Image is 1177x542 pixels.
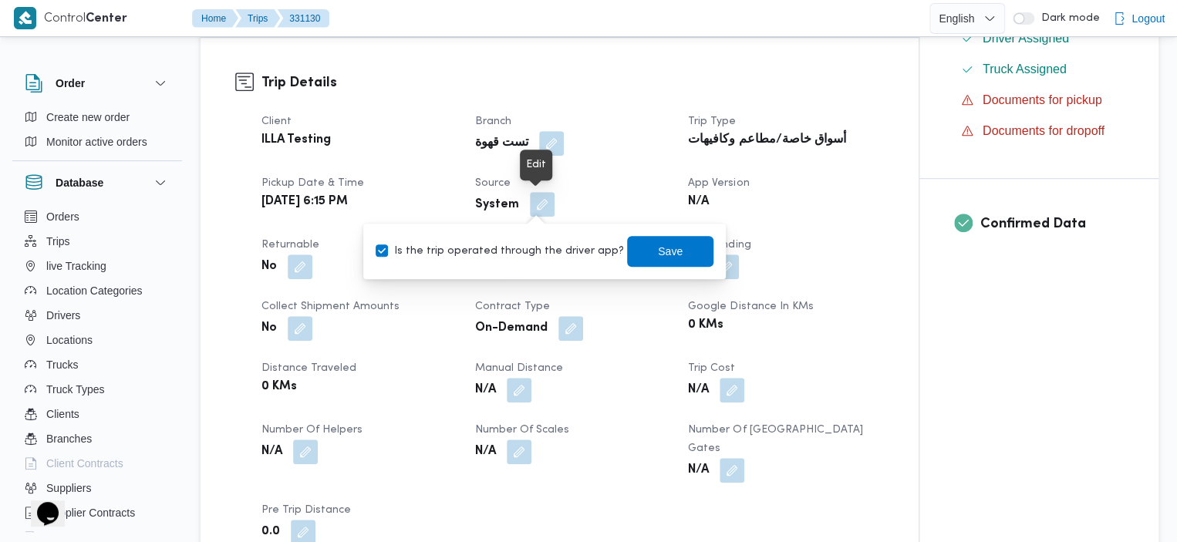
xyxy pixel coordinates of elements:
[261,425,363,435] span: Number of Helpers
[19,426,176,451] button: Branches
[983,60,1067,79] span: Truck Assigned
[15,480,65,527] iframe: chat widget
[1131,9,1165,28] span: Logout
[46,454,123,473] span: Client Contracts
[277,9,329,28] button: 331130
[261,131,331,150] b: ILLA Testing
[475,443,496,461] b: N/A
[56,173,103,192] h3: Database
[46,281,143,300] span: Location Categories
[261,178,364,188] span: Pickup date & time
[1107,3,1171,34] button: Logout
[983,124,1104,137] span: Documents for dropoff
[688,116,736,126] span: Trip Type
[688,131,845,150] b: أسواق خاصة/مطاعم وكافيهات
[475,381,496,399] b: N/A
[19,303,176,328] button: Drivers
[475,301,550,311] span: Contract Type
[688,425,862,453] span: Number of [GEOGRAPHIC_DATA] Gates
[46,355,78,374] span: Trucks
[56,74,85,93] h3: Order
[475,319,548,338] b: On-Demand
[627,236,713,267] button: Save
[261,505,351,515] span: Pre Trip Distance
[688,381,709,399] b: N/A
[19,500,176,525] button: Supplier Contracts
[25,74,170,93] button: Order
[46,479,91,497] span: Suppliers
[955,88,1124,113] button: Documents for pickup
[14,7,36,29] img: X8yXhbKr1z7QwAAAABJRU5ErkJggg==
[261,301,400,311] span: Collect Shipment Amounts
[19,254,176,278] button: live Tracking
[1034,12,1099,25] span: Dark mode
[46,108,130,126] span: Create new order
[475,178,511,188] span: Source
[261,116,292,126] span: Client
[983,29,1069,48] span: Driver Assigned
[19,402,176,426] button: Clients
[688,316,723,335] b: 0 KMs
[983,122,1104,140] span: Documents for dropoff
[46,257,106,275] span: live Tracking
[46,405,79,423] span: Clients
[46,133,147,151] span: Monitor active orders
[19,204,176,229] button: Orders
[955,26,1124,51] button: Driver Assigned
[475,363,563,373] span: Manual Distance
[12,204,182,538] div: Database
[46,380,104,399] span: Truck Types
[261,258,277,276] b: No
[19,229,176,254] button: Trips
[261,72,884,93] h3: Trip Details
[46,232,70,251] span: Trips
[261,523,280,541] b: 0.0
[475,425,569,435] span: Number of Scales
[19,451,176,476] button: Client Contracts
[688,301,813,311] span: Google distance in KMs
[19,476,176,500] button: Suppliers
[261,378,297,396] b: 0 KMs
[25,173,170,192] button: Database
[475,116,511,126] span: Branch
[192,9,238,28] button: Home
[19,352,176,377] button: Trucks
[86,13,127,25] b: Center
[688,461,709,480] b: N/A
[688,178,749,188] span: App Version
[983,91,1102,109] span: Documents for pickup
[19,105,176,130] button: Create new order
[983,62,1067,76] span: Truck Assigned
[526,156,546,174] div: Edit
[235,9,280,28] button: Trips
[46,207,79,226] span: Orders
[955,119,1124,143] button: Documents for dropoff
[688,363,735,373] span: Trip Cost
[261,319,277,338] b: No
[12,105,182,160] div: Order
[46,429,92,448] span: Branches
[955,57,1124,82] button: Truck Assigned
[19,377,176,402] button: Truck Types
[475,196,519,214] b: System
[980,214,1124,234] h3: Confirmed Data
[658,242,683,261] span: Save
[46,331,93,349] span: Locations
[19,278,176,303] button: Location Categories
[261,240,319,250] span: Returnable
[46,306,80,325] span: Drivers
[19,328,176,352] button: Locations
[688,193,709,211] b: N/A
[261,363,356,373] span: Distance Traveled
[475,134,528,153] b: تست قهوة
[261,443,282,461] b: N/A
[983,32,1069,45] span: Driver Assigned
[983,93,1102,106] span: Documents for pickup
[376,242,624,261] label: Is the trip operated through the driver app?
[19,130,176,154] button: Monitor active orders
[261,193,348,211] b: [DATE] 6:15 PM
[46,503,135,522] span: Supplier Contracts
